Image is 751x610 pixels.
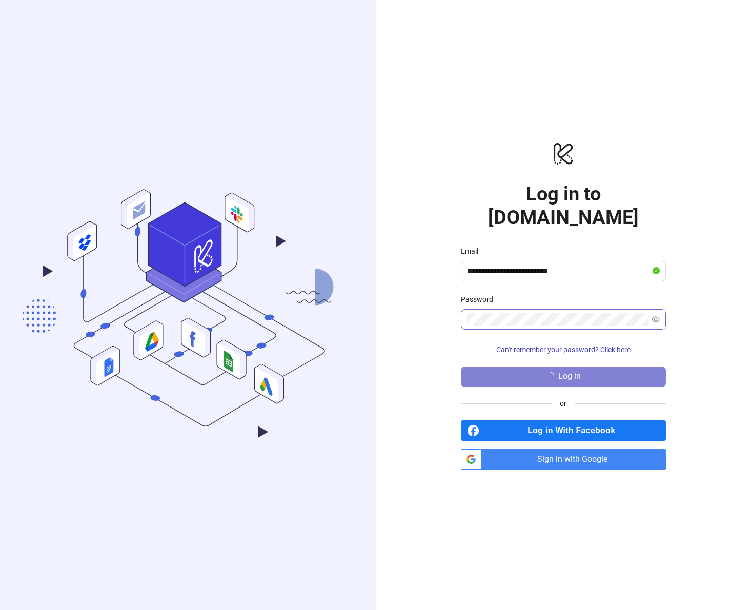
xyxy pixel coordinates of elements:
label: Password [461,294,500,305]
span: loading [544,370,556,381]
span: Can't remember your password? Click here [496,345,631,354]
input: Password [467,313,649,326]
input: Email [467,265,651,277]
span: Sign in with Google [485,449,666,470]
label: Email [461,246,485,257]
a: Log in With Facebook [461,420,666,441]
span: Log in With Facebook [483,420,666,441]
a: Sign in with Google [461,449,666,470]
a: Can't remember your password? Click here [461,345,666,354]
span: Log in [558,372,581,381]
button: Can't remember your password? Click here [461,342,666,358]
span: eye [652,315,660,323]
h1: Log in to [DOMAIN_NAME] [461,182,666,229]
span: or [552,398,575,409]
button: Log in [461,367,666,387]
